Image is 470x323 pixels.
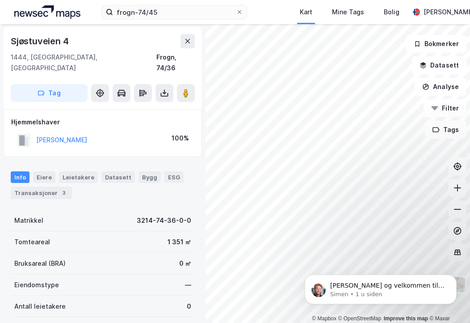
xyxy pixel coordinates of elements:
[424,99,466,117] button: Filter
[14,215,43,226] div: Matrikkel
[300,7,312,17] div: Kart
[312,315,336,322] a: Mapbox
[14,237,50,247] div: Tomteareal
[338,315,382,322] a: OpenStreetMap
[172,133,189,144] div: 100%
[14,301,66,312] div: Antall leietakere
[11,34,70,48] div: Sjøstuveien 4
[14,5,80,19] img: logo.a4113a55bc3d86da70a041830d287a7e.svg
[11,117,194,127] div: Hjemmelshaver
[332,7,364,17] div: Mine Tags
[179,258,191,269] div: 0 ㎡
[113,5,236,19] input: Søk på adresse, matrikkel, gårdeiere, leietakere eller personer
[101,171,135,183] div: Datasett
[412,56,466,74] button: Datasett
[59,188,68,197] div: 3
[425,121,466,139] button: Tags
[415,78,466,96] button: Analyse
[11,52,156,73] div: 1444, [GEOGRAPHIC_DATA], [GEOGRAPHIC_DATA]
[384,7,399,17] div: Bolig
[187,301,191,312] div: 0
[168,237,191,247] div: 1 351 ㎡
[11,187,72,199] div: Transaksjoner
[59,171,98,183] div: Leietakere
[291,256,470,319] iframe: Intercom notifications melding
[384,315,428,322] a: Improve this map
[33,171,55,183] div: Eiere
[138,171,161,183] div: Bygg
[11,171,29,183] div: Info
[164,171,184,183] div: ESG
[185,280,191,290] div: —
[137,215,191,226] div: 3214-74-36-0-0
[406,35,466,53] button: Bokmerker
[14,258,66,269] div: Bruksareal (BRA)
[14,280,59,290] div: Eiendomstype
[156,52,195,73] div: Frogn, 74/36
[11,84,88,102] button: Tag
